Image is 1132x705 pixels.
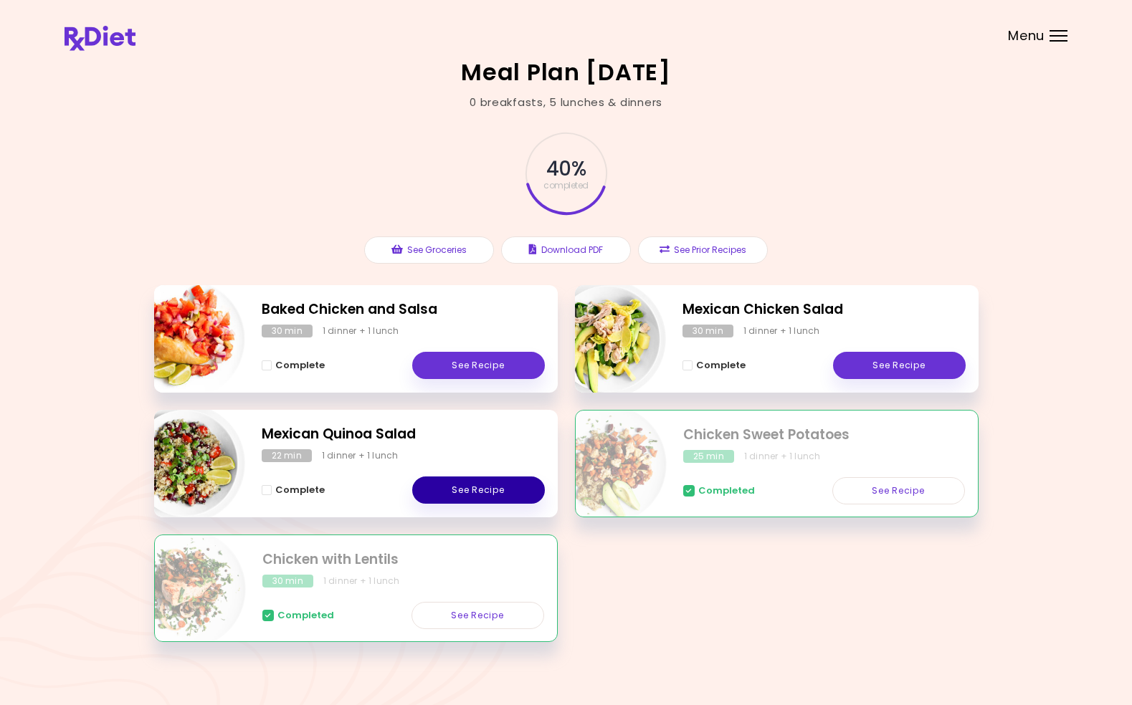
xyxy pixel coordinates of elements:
button: See Groceries [364,236,494,264]
img: Info - Mexican Chicken Salad [547,279,666,398]
div: 25 min [683,450,734,463]
div: 30 min [682,325,733,337]
a: See Recipe - Chicken with Lentils [412,602,544,629]
h2: Meal Plan [DATE] [461,61,671,84]
button: Complete - Baked Chicken and Salsa [262,357,325,374]
span: completed [543,181,589,190]
h2: Baked Chicken and Salsa [262,299,545,320]
img: RxDiet [65,26,135,51]
div: 30 min [262,575,313,587]
div: 1 dinner + 1 lunch [322,449,399,462]
span: Complete [275,360,325,371]
h2: Chicken with Lentils [262,550,544,570]
span: Completed [277,610,334,621]
img: Info - Chicken with Lentils [127,529,246,648]
div: 1 dinner + 1 lunch [744,450,821,463]
img: Info - Baked Chicken and Salsa [126,279,245,398]
button: Download PDF [501,236,631,264]
span: Complete [275,484,325,496]
div: 1 dinner + 1 lunch [323,575,400,587]
div: 1 dinner + 1 lunch [743,325,820,337]
button: See Prior Recipes [638,236,768,264]
span: Completed [698,485,755,497]
h2: Chicken Sweet Potatoes [683,425,965,446]
button: Complete - Mexican Chicken Salad [682,357,746,374]
div: 0 breakfasts , 5 lunches & dinners [470,95,662,111]
a: See Recipe - Baked Chicken and Salsa [412,352,545,379]
img: Info - Mexican Quinoa Salad [126,404,245,523]
button: Complete - Mexican Quinoa Salad [262,481,325,499]
h2: Mexican Chicken Salad [682,299,966,320]
h2: Mexican Quinoa Salad [262,424,545,445]
div: 1 dinner + 1 lunch [323,325,399,337]
a: See Recipe - Mexican Quinoa Salad [412,476,545,504]
a: See Recipe - Mexican Chicken Salad [833,352,966,379]
div: 22 min [262,449,312,462]
span: 40 % [546,157,585,181]
a: See Recipe - Chicken Sweet Potatoes [832,477,965,504]
span: Menu [1008,29,1045,42]
img: Info - Chicken Sweet Potatoes [548,405,667,524]
div: 30 min [262,325,313,337]
span: Complete [696,360,746,371]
